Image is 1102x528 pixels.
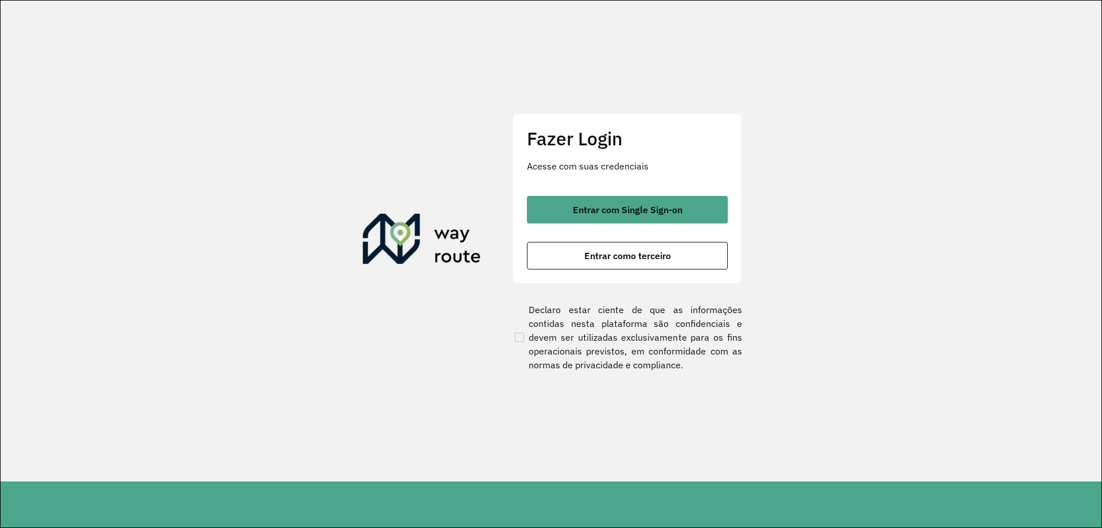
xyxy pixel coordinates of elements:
p: Acesse com suas credenciais [527,159,728,173]
button: button [527,196,728,223]
span: Entrar como terceiro [584,251,671,260]
span: Entrar com Single Sign-on [573,205,682,214]
img: Roteirizador AmbevTech [363,214,481,269]
button: button [527,242,728,269]
h2: Fazer Login [527,128,728,149]
label: Declaro estar ciente de que as informações contidas nesta plataforma são confidenciais e devem se... [513,303,742,372]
